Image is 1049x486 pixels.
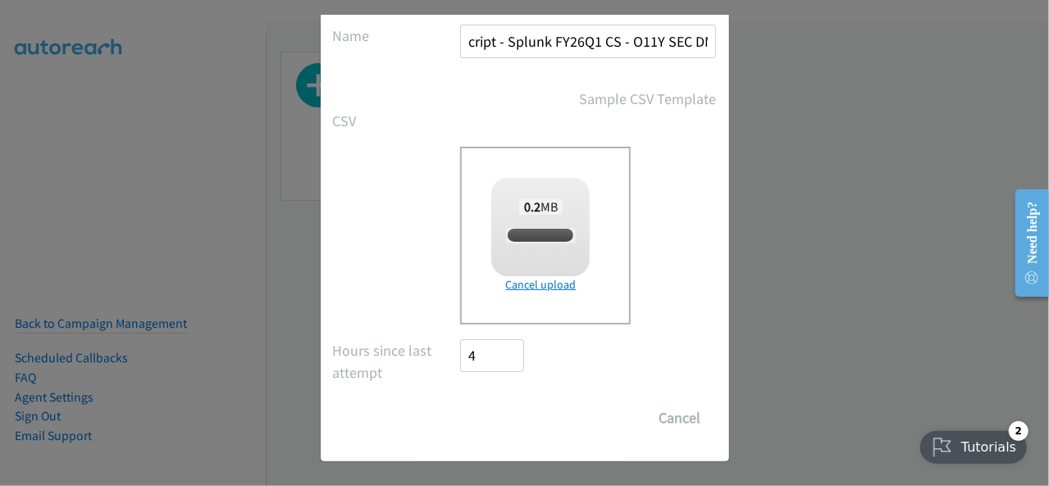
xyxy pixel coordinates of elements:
a: Cancel upload [491,276,590,293]
a: Sample CSV Template [580,88,717,110]
span: MB [519,198,563,215]
span: split_2 (1).csv [506,228,575,243]
label: Hours since last attempt [333,339,461,384]
iframe: Resource Center [1002,178,1049,308]
strong: 0.2 [524,198,540,215]
iframe: Checklist [910,415,1037,474]
label: Name [333,25,461,47]
button: Cancel [644,402,717,434]
label: CSV [333,110,461,132]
